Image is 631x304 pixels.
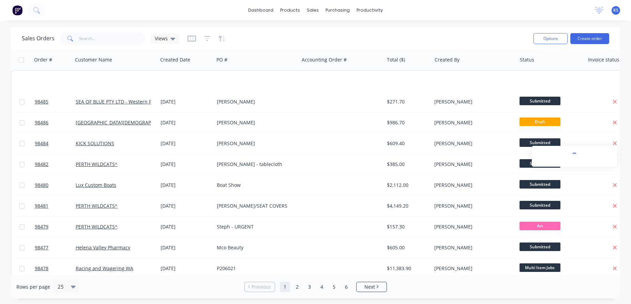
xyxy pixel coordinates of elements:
[364,284,375,290] span: Next
[434,223,510,230] div: [PERSON_NAME]
[79,32,146,45] input: Search...
[161,223,211,230] div: [DATE]
[35,258,76,279] a: 98478
[35,196,76,216] a: 98481
[387,119,427,126] div: $986.70
[387,244,427,251] div: $605.00
[155,35,168,42] span: Views
[435,56,460,63] div: Created By
[534,33,568,44] button: Options
[434,203,510,209] div: [PERSON_NAME]
[387,56,405,63] div: Total ($)
[35,175,76,195] a: 98480
[35,92,76,112] a: 98485
[35,223,48,230] span: 98479
[216,56,227,63] div: PO #
[217,244,292,251] div: Mco Beauty
[161,140,211,147] div: [DATE]
[35,140,48,147] span: 98484
[76,140,114,147] a: KICK SOLUTIONS
[217,98,292,105] div: [PERSON_NAME]
[245,5,277,15] a: dashboard
[76,244,130,251] a: Helena Valley Pharmacy
[292,282,302,292] a: Page 2
[217,140,292,147] div: [PERSON_NAME]
[75,56,112,63] div: Customer Name
[16,284,50,290] span: Rows per page
[252,284,271,290] span: Previous
[353,5,386,15] div: productivity
[161,203,211,209] div: [DATE]
[322,5,353,15] div: purchasing
[217,119,292,126] div: [PERSON_NAME]
[35,217,76,237] a: 98479
[161,265,211,272] div: [DATE]
[76,182,116,188] a: Lux Custom Boats
[35,265,48,272] span: 98478
[217,203,292,209] div: [PERSON_NAME]/SEAT COVERS
[76,223,118,230] a: PERTH WILDCATS^
[434,265,510,272] div: [PERSON_NAME]
[520,201,560,209] span: Submitted
[35,112,76,133] a: 98486
[217,223,292,230] div: Steph - URGENT
[242,282,390,292] ul: Pagination
[613,7,618,13] span: KS
[35,119,48,126] span: 98486
[35,161,48,168] span: 98482
[12,5,22,15] img: Factory
[76,203,118,209] a: PERTH WILDCATS^
[304,282,315,292] a: Page 3
[161,161,211,168] div: [DATE]
[161,182,211,189] div: [DATE]
[35,244,48,251] span: 98477
[317,282,327,292] a: Page 4
[277,5,303,15] div: products
[303,5,322,15] div: sales
[387,98,427,105] div: $271.70
[387,203,427,209] div: $4,149.20
[35,133,76,154] a: 98484
[35,237,76,258] a: 98477
[34,56,52,63] div: Order #
[520,180,560,189] span: Submitted
[76,98,165,105] a: SEA OF BLUE PTY LTD - Western Force ^
[434,244,510,251] div: [PERSON_NAME]
[520,138,560,147] span: Submitted
[387,140,427,147] div: $609.40
[387,161,427,168] div: $385.00
[245,284,275,290] a: Previous page
[280,282,290,292] a: Page 1 is your current page
[35,154,76,175] a: 98482
[161,244,211,251] div: [DATE]
[434,140,510,147] div: [PERSON_NAME]
[35,98,48,105] span: 98485
[520,263,560,272] span: Multi Item Jobs
[35,182,48,189] span: 98480
[434,182,510,189] div: [PERSON_NAME]
[76,265,133,272] a: Racing and Wagering WA
[588,56,619,63] div: Invoice status
[387,265,427,272] div: $11,383.90
[520,56,534,63] div: Status
[217,265,292,272] div: P206021
[520,118,560,126] span: Draft
[76,161,118,167] a: PERTH WILDCATS^
[22,35,55,42] h1: Sales Orders
[76,119,174,126] a: [GEOGRAPHIC_DATA][DEMOGRAPHIC_DATA]
[161,119,211,126] div: [DATE]
[520,243,560,251] span: Submitted
[329,282,339,292] a: Page 5
[434,119,510,126] div: [PERSON_NAME]
[570,33,609,44] button: Create order
[160,56,190,63] div: Created Date
[357,284,387,290] a: Next page
[387,182,427,189] div: $2,112.00
[341,282,351,292] a: Page 6
[217,182,292,189] div: Boat Show
[520,97,560,105] span: Submitted
[520,159,560,168] span: Submitted
[387,223,427,230] div: $157.30
[434,98,510,105] div: [PERSON_NAME]
[302,56,347,63] div: Accounting Order #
